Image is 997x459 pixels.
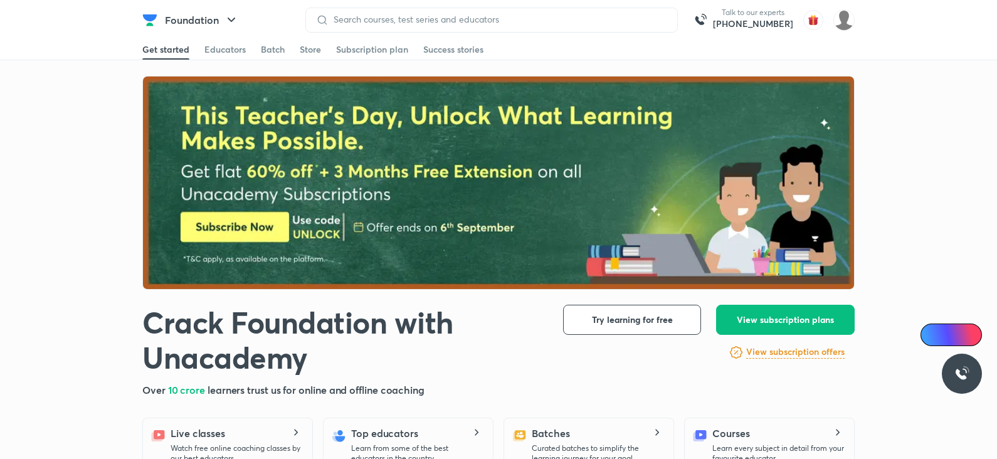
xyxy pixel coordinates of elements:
div: Success stories [423,43,483,56]
a: Store [300,40,321,60]
span: learners trust us for online and offline coaching [208,383,425,396]
div: Subscription plan [336,43,408,56]
img: avatar [803,10,823,30]
img: Icon [928,330,938,340]
h1: Crack Foundation with Unacademy [142,305,543,375]
button: View subscription plans [716,305,855,335]
div: Batch [261,43,285,56]
a: Ai Doubts [921,324,982,346]
h5: Courses [712,426,749,441]
p: Talk to our experts [713,8,793,18]
a: Educators [204,40,246,60]
span: View subscription plans [737,314,834,326]
h6: View subscription offers [746,346,845,359]
a: Subscription plan [336,40,408,60]
a: Batch [261,40,285,60]
img: call-us [688,8,713,33]
button: Try learning for free [563,305,701,335]
img: ttu [954,366,969,381]
span: 10 crore [168,383,208,396]
h5: Batches [532,426,569,441]
a: [PHONE_NUMBER] [713,18,793,30]
div: Store [300,43,321,56]
button: Foundation [157,8,246,33]
img: Company Logo [142,13,157,28]
span: Try learning for free [592,314,673,326]
span: Ai Doubts [941,330,974,340]
input: Search courses, test series and educators [329,14,667,24]
h5: Live classes [171,426,225,441]
div: Get started [142,43,189,56]
img: Pankaj Saproo [833,9,855,31]
a: View subscription offers [746,345,845,360]
a: Get started [142,40,189,60]
span: Over [142,383,168,396]
div: Educators [204,43,246,56]
h5: Top educators [351,426,418,441]
a: Success stories [423,40,483,60]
